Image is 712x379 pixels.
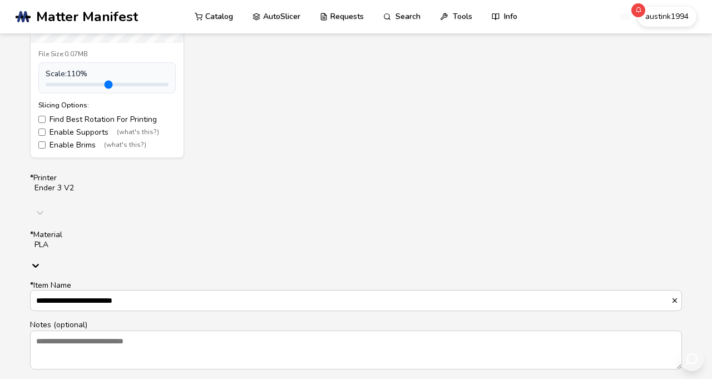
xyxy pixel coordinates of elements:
span: Matter Manifest [36,9,138,24]
label: Enable Brims [38,141,176,150]
label: Enable Supports [38,128,176,137]
textarea: Notes (optional) [31,331,681,369]
div: Slicing Options: [38,101,176,109]
span: (what's this?) [117,129,159,136]
button: austink1994 [637,7,696,27]
button: Send feedback via email [679,346,704,371]
span: Scale: 110 % [46,70,87,78]
input: *Item Name [31,291,671,311]
div: Ender 3 V2 [34,184,678,193]
button: *Item Name [671,297,681,304]
input: Enable Brims(what's this?) [38,141,46,149]
div: PLA [34,240,678,249]
p: Notes (optional) [30,319,682,331]
input: Enable Supports(what's this?) [38,129,46,136]
input: *MaterialPLA [34,249,678,258]
label: Printer [30,174,682,223]
span: (what's this?) [104,141,146,149]
input: Find Best Rotation For Printing [38,116,46,123]
label: Material [30,230,682,273]
label: Item Name [30,281,682,311]
div: File Size: 0.07MB [38,51,176,58]
label: Find Best Rotation For Printing [38,115,176,124]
